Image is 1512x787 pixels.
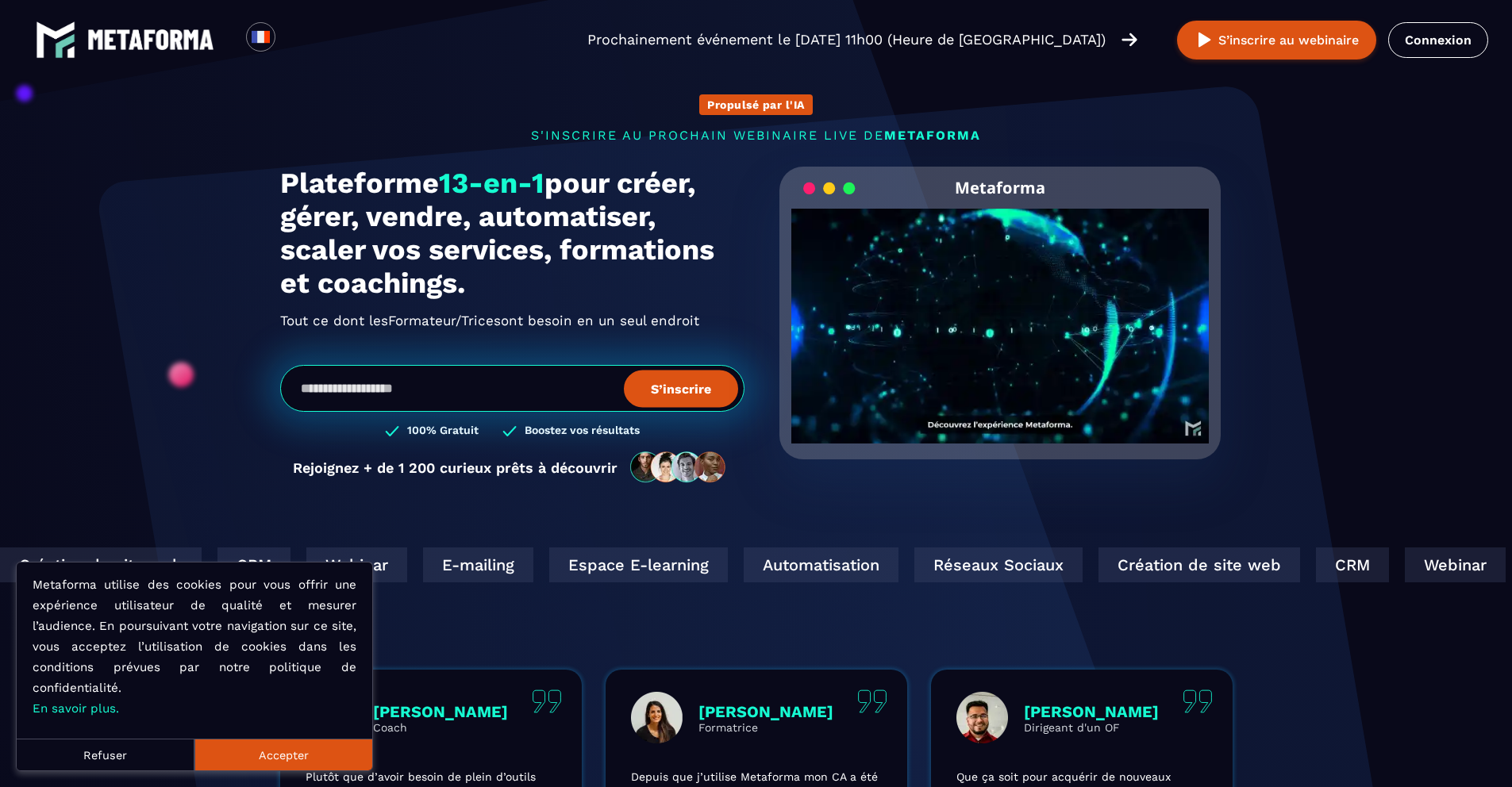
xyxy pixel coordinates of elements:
a: En savoir plus. [33,701,119,716]
video: Your browser does not support the video tag. [791,209,1210,417]
p: [PERSON_NAME] [1024,702,1159,721]
div: CRM [1273,547,1346,582]
p: Rejoignez + de 1 200 curieux prêts à découvrir [293,459,617,476]
img: logo [36,20,75,60]
h1: Plateforme pour créer, gérer, vendre, automatiser, scaler vos services, formations et coachings. [280,167,744,300]
img: community-people [625,451,732,484]
p: Metaforma utilise des cookies pour vous offrir une expérience utilisateur de qualité et mesurer l... [33,574,356,719]
div: Search for option [275,22,314,57]
p: [PERSON_NAME] [698,702,833,721]
h3: 100% Gratuit [407,424,479,439]
h2: Tout ce dont les ont besoin en un seul endroit [280,308,744,333]
span: 13-en-1 [439,167,544,200]
img: play [1195,30,1214,50]
p: Prochainement événement le [DATE] 11h00 (Heure de [GEOGRAPHIC_DATA]) [587,29,1106,51]
img: checked [502,424,517,439]
button: S’inscrire au webinaire [1177,21,1376,60]
div: Réseaux Sociaux [871,547,1040,582]
img: loading [803,181,856,196]
img: checked [385,424,399,439]
div: Espace E-learning [506,547,685,582]
img: arrow-right [1121,31,1137,48]
img: logo [87,29,214,50]
div: Webinar [1362,547,1463,582]
p: Propulsé par l'IA [707,98,805,111]
div: E-mailing [380,547,491,582]
input: Search for option [289,30,301,49]
h2: Metaforma [955,167,1045,209]
p: Dirigeant d'un OF [1024,721,1159,734]
p: s'inscrire au prochain webinaire live de [280,128,1233,143]
div: CRM [175,547,248,582]
button: S’inscrire [624,370,738,407]
span: Formateur/Trices [388,308,501,333]
img: profile [631,692,683,743]
p: Formatrice [698,721,833,734]
div: Webinar [264,547,364,582]
img: quote [532,689,562,713]
img: fr [251,27,271,47]
a: Connexion [1388,22,1488,58]
p: [PERSON_NAME] [373,702,508,721]
button: Accepter [194,739,372,770]
p: Coach [373,721,508,734]
img: quote [857,689,887,713]
div: Automatisation [701,547,856,582]
img: profile [956,692,1008,743]
button: Refuser [17,739,194,770]
h3: Boostez vos résultats [525,424,640,439]
img: quote [1183,689,1213,713]
div: Création de site web [1056,547,1257,582]
span: METAFORMA [884,128,981,143]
